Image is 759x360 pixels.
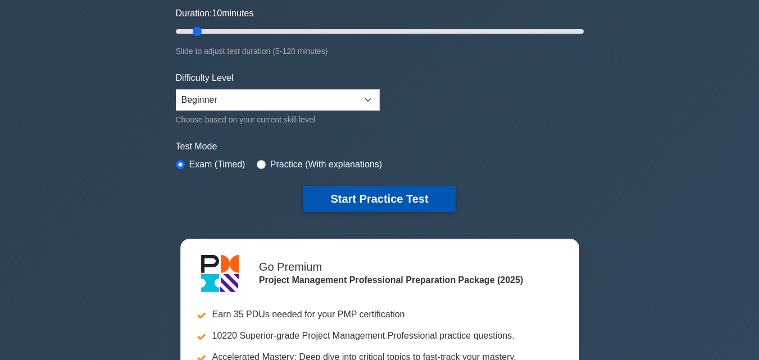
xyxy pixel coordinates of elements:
div: Choose based on your current skill level [176,113,380,126]
label: Exam (Timed) [189,158,246,171]
label: Test Mode [176,140,584,153]
label: Difficulty Level [176,71,234,85]
span: 10 [212,8,222,18]
button: Start Practice Test [303,186,455,212]
div: Slide to adjust test duration (5-120 minutes) [176,44,584,58]
label: Duration: minutes [176,7,254,20]
label: Practice (With explanations) [270,158,382,171]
